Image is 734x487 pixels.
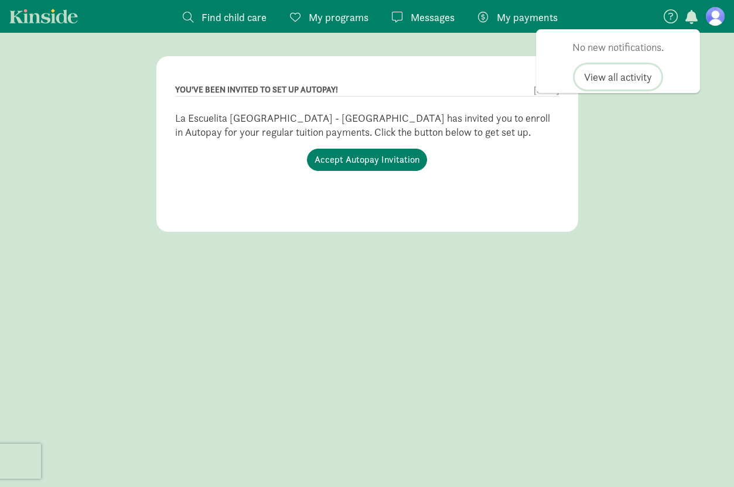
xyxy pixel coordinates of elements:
span: My payments [497,9,558,25]
span: Find child care [202,9,267,25]
div: [DATE] [534,84,559,96]
span: Messages [411,9,455,25]
a: Accept Autopay Invitation [307,149,427,171]
span: My programs [309,9,368,25]
div: No new notifications. [537,30,699,64]
a: Kinside [9,9,78,23]
p: La Escuelita [GEOGRAPHIC_DATA] - [GEOGRAPHIC_DATA] has invited you to enroll in Autopay for your ... [175,111,559,171]
span: View all activity [584,69,652,85]
div: YOU'VE BEEN INVITED TO SET UP AUTOPAY! [175,84,338,96]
